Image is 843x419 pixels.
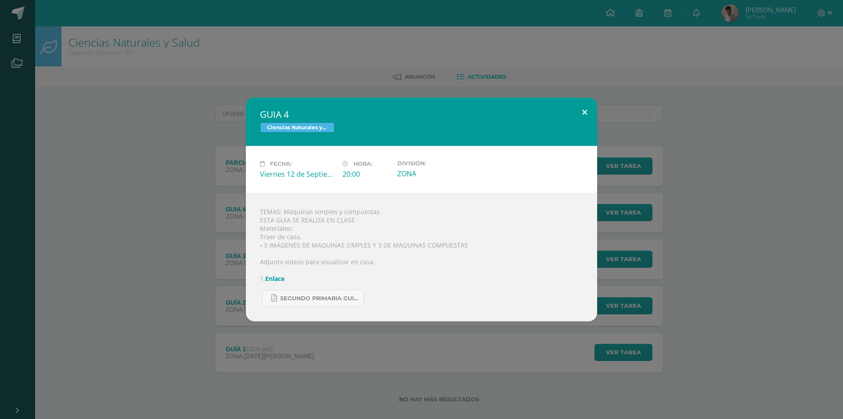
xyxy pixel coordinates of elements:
[260,108,583,120] h2: GUIA 4
[270,160,292,167] span: Fecha:
[260,169,335,179] div: Viernes 12 de Septiembre
[572,98,597,128] button: Close (Esc)
[246,193,597,321] div: TEMAS: Máquinas simples y compuestas ESTA GUIA SE REALIZA EN CLASE Materiales: Traer de casa, • 3...
[280,295,359,302] span: SEGUNDO PRIMARIA GUIA CIENCIAS.pdf
[260,122,335,133] span: Ciencias Naturales y Salud
[265,274,285,283] a: Enlace
[397,169,473,179] div: ZONA
[342,169,390,179] div: 20:00
[262,290,364,307] a: SEGUNDO PRIMARIA GUIA CIENCIAS.pdf
[353,160,372,167] span: Hora:
[397,160,473,167] label: División:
